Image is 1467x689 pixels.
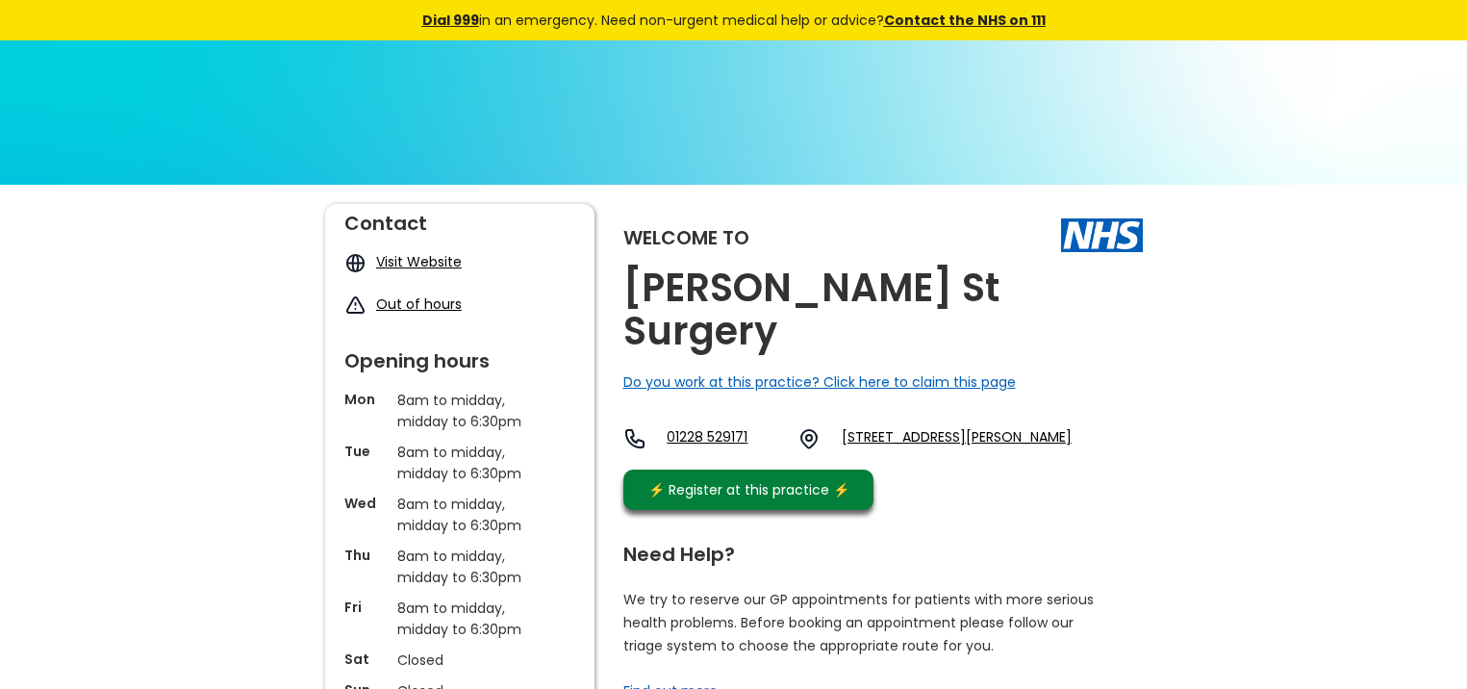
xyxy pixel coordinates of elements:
[344,494,388,513] p: Wed
[344,390,388,409] p: Mon
[639,479,860,500] div: ⚡️ Register at this practice ⚡️
[842,427,1072,450] a: [STREET_ADDRESS][PERSON_NAME]
[397,598,522,640] p: 8am to midday, midday to 6:30pm
[344,442,388,461] p: Tue
[376,252,462,271] a: Visit Website
[623,267,1143,353] h2: [PERSON_NAME] St Surgery
[344,252,367,274] img: globe icon
[667,427,782,450] a: 01228 529171
[623,588,1095,657] p: We try to reserve our GP appointments for patients with more serious health problems. Before book...
[422,11,479,30] a: Dial 999
[291,10,1176,31] div: in an emergency. Need non-urgent medical help or advice?
[397,494,522,536] p: 8am to midday, midday to 6:30pm
[797,427,821,450] img: practice location icon
[397,650,522,671] p: Closed
[623,228,749,247] div: Welcome to
[344,650,388,669] p: Sat
[376,294,462,314] a: Out of hours
[623,427,646,450] img: telephone icon
[623,535,1124,564] div: Need Help?
[397,442,522,484] p: 8am to midday, midday to 6:30pm
[1061,218,1143,251] img: The NHS logo
[344,204,575,233] div: Contact
[397,546,522,588] p: 8am to midday, midday to 6:30pm
[344,598,388,617] p: Fri
[397,390,522,432] p: 8am to midday, midday to 6:30pm
[884,11,1046,30] a: Contact the NHS on 111
[344,294,367,317] img: exclamation icon
[344,342,575,370] div: Opening hours
[344,546,388,565] p: Thu
[623,372,1016,392] a: Do you work at this practice? Click here to claim this page
[623,470,873,510] a: ⚡️ Register at this practice ⚡️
